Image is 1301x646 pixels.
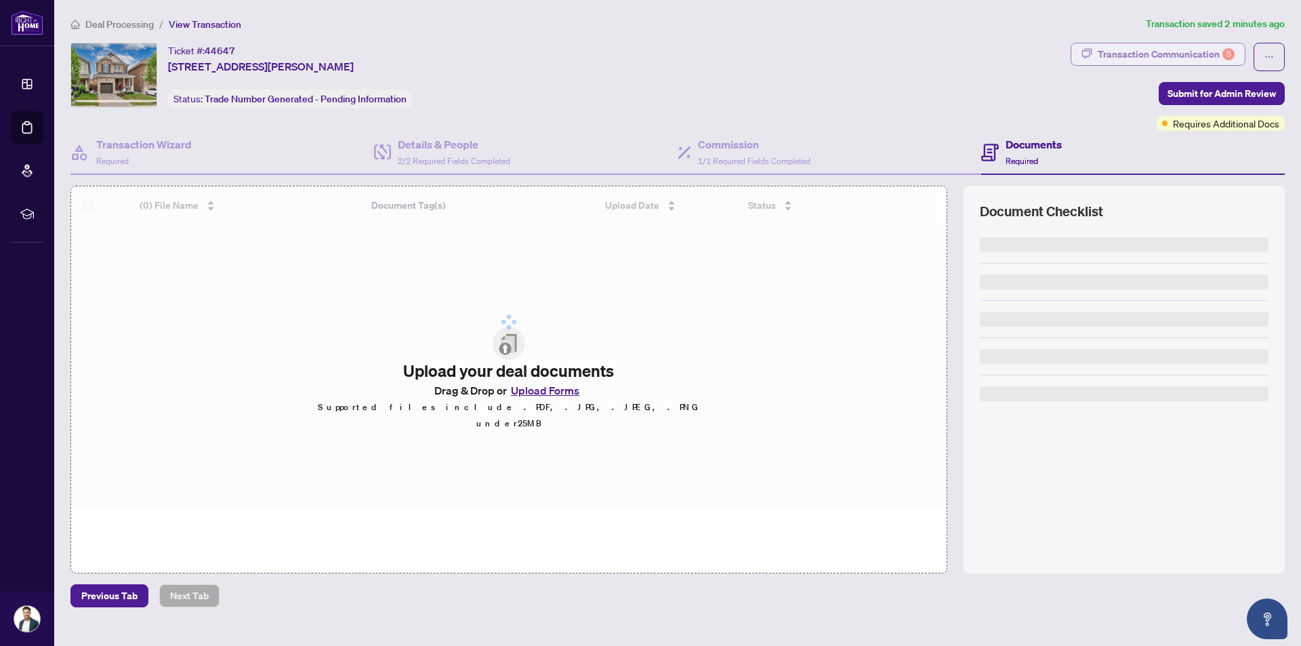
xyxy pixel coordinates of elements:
h4: Commission [698,136,810,153]
span: 1/1 Required Fields Completed [698,156,810,166]
img: Profile Icon [14,606,40,632]
button: Next Tab [159,584,220,607]
span: Deal Processing [85,18,154,31]
h4: Transaction Wizard [96,136,192,153]
span: [STREET_ADDRESS][PERSON_NAME] [168,58,354,75]
span: 2/2 Required Fields Completed [398,156,510,166]
span: Submit for Admin Review [1168,83,1276,104]
span: Required [1006,156,1038,166]
img: IMG-W12275674_1.jpg [71,43,157,107]
img: logo [11,10,43,35]
span: Previous Tab [81,585,138,607]
span: home [70,20,80,29]
article: Transaction saved 2 minutes ago [1146,16,1285,32]
span: Document Checklist [980,202,1103,221]
h4: Details & People [398,136,510,153]
span: Trade Number Generated - Pending Information [205,93,407,105]
li: / [159,16,163,32]
span: 44647 [205,45,235,57]
h4: Documents [1006,136,1062,153]
span: Required [96,156,129,166]
span: ellipsis [1264,52,1274,62]
div: Transaction Communication [1098,43,1235,65]
span: Requires Additional Docs [1173,116,1279,131]
div: Ticket #: [168,43,235,58]
div: 5 [1222,48,1235,60]
button: Transaction Communication5 [1071,43,1245,66]
div: Status: [168,89,412,108]
button: Previous Tab [70,584,148,607]
button: Open asap [1247,599,1287,639]
span: View Transaction [169,18,241,31]
button: Submit for Admin Review [1159,82,1285,105]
